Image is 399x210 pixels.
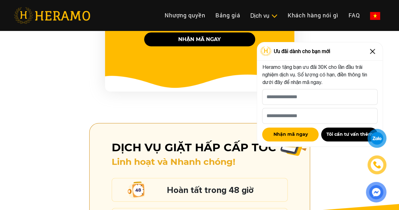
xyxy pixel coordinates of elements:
[144,33,255,46] button: NHẬN MÃ NGAY
[112,141,288,154] h3: Dịch vụ giặt hấp cấp tốc
[343,9,365,22] a: FAQ
[260,46,272,56] img: Logo
[262,63,378,86] p: Heramo tặng bạn ưu đãi 30K cho lần đầu trải nghiệm dịch vụ. Số lượng có hạn, điền thông tin dưới ...
[321,128,378,141] button: Tôi cần tư vấn thêm
[368,156,385,173] a: phone-icon
[112,157,288,167] h4: Linh hoạt và Nhanh chóng!
[250,11,278,20] div: Dịch vụ
[370,12,380,20] img: vn-flag.png
[271,13,278,19] img: subToggleIcon
[167,186,284,194] h5: Hoàn tất trong 48 giờ
[273,47,330,55] span: Ưu đãi dành cho bạn mới
[367,46,378,57] img: Close
[14,7,90,24] img: heramo-logo.png
[283,9,343,22] a: Khách hàng nói gì
[373,161,381,169] img: phone-icon
[210,9,245,22] a: Bảng giá
[160,9,210,22] a: Nhượng quyền
[262,128,319,141] button: Nhận mã ngay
